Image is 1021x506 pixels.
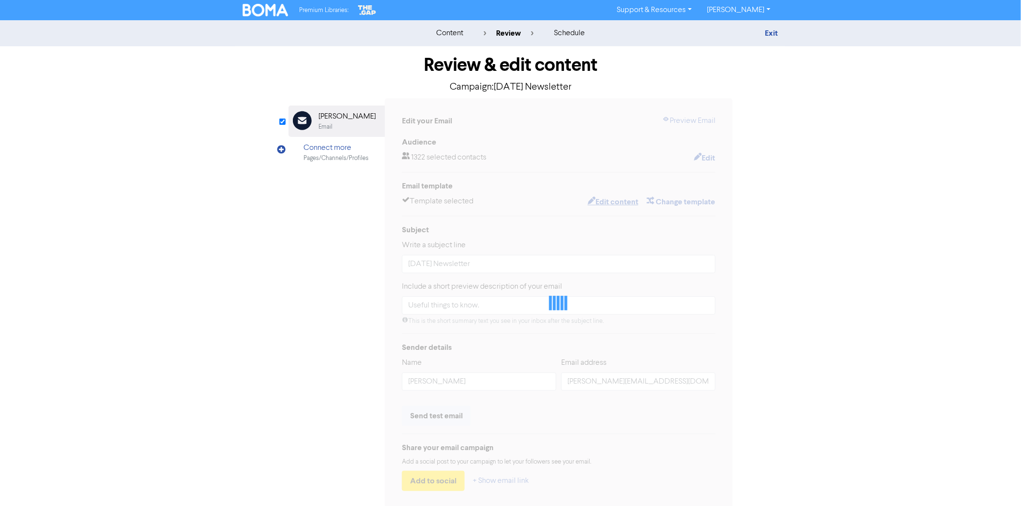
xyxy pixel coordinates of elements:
[289,54,732,76] h1: Review & edit content
[300,7,349,13] span: Premium Libraries:
[436,27,463,39] div: content
[318,122,332,132] div: Email
[609,2,700,18] a: Support & Resources
[289,137,385,168] div: Connect morePages/Channels/Profiles
[357,4,378,16] img: The Gap
[554,27,585,39] div: schedule
[901,402,1021,506] iframe: Chat Widget
[289,80,732,94] p: Campaign: [DATE] Newsletter
[318,111,376,122] div: [PERSON_NAME]
[304,154,369,163] div: Pages/Channels/Profiles
[243,4,288,16] img: BOMA Logo
[765,28,778,38] a: Exit
[483,27,534,39] div: review
[700,2,778,18] a: [PERSON_NAME]
[289,106,385,137] div: [PERSON_NAME]Email
[304,142,369,154] div: Connect more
